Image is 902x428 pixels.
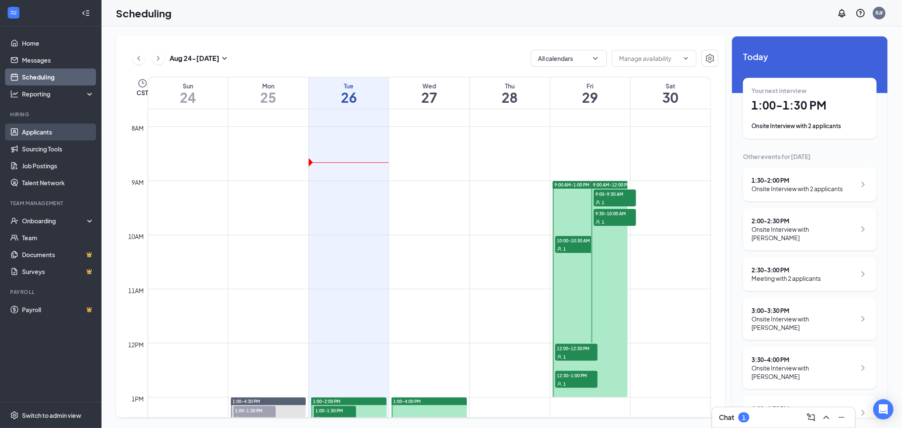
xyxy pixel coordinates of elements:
[602,219,604,225] span: 1
[550,77,630,109] a: August 29, 2025
[235,417,240,422] svg: User
[550,90,630,104] h1: 29
[309,77,389,109] a: August 26, 2025
[683,55,689,62] svg: ChevronDown
[557,381,562,387] svg: User
[22,217,87,225] div: Onboarding
[531,50,607,67] button: All calendarsChevronDown
[127,232,146,241] div: 10am
[152,52,164,65] button: ChevronRight
[9,8,18,17] svg: WorkstreamLogo
[170,54,219,63] h3: Aug 24 - [DATE]
[751,315,856,332] div: Onsite Interview with [PERSON_NAME]
[148,77,228,109] a: August 24, 2025
[751,306,856,315] div: 3:00 - 3:30 PM
[22,140,94,157] a: Sourcing Tools
[10,111,93,118] div: Hiring
[154,53,162,63] svg: ChevronRight
[314,406,356,414] span: 1:00-1:30 PM
[751,98,868,112] h1: 1:00 - 1:30 PM
[22,411,81,420] div: Switch to admin view
[22,246,94,263] a: DocumentsCrown
[554,182,589,188] span: 9:00 AM-1:00 PM
[751,217,856,225] div: 2:00 - 2:30 PM
[137,78,148,88] svg: Clock
[858,408,868,418] svg: ChevronRight
[806,412,816,423] svg: ComposeMessage
[873,399,894,420] div: Open Intercom Messenger
[10,411,19,420] svg: Settings
[751,86,868,95] div: Your next interview
[751,364,856,381] div: Onsite Interview with [PERSON_NAME]
[116,6,172,20] h1: Scheduling
[130,394,146,403] div: 1pm
[127,340,146,349] div: 12pm
[821,412,831,423] svg: ChevronUp
[137,88,148,97] span: CST
[563,381,566,387] span: 1
[309,90,389,104] h1: 26
[702,50,718,67] button: Settings
[313,398,340,404] span: 1:00-2:00 PM
[563,354,566,360] span: 1
[22,301,94,318] a: PayrollCrown
[393,398,421,404] span: 1:00-4:00 PM
[10,200,93,207] div: Team Management
[22,35,94,52] a: Home
[132,52,145,65] button: ChevronLeft
[219,53,230,63] svg: SmallChevronDown
[858,269,868,279] svg: ChevronRight
[22,157,94,174] a: Job Postings
[751,122,868,130] div: Onsite Interview with 2 applicants
[595,219,600,225] svg: User
[593,182,631,188] span: 9:00 AM-12:00 PM
[148,90,228,104] h1: 24
[389,82,469,90] div: Wed
[555,344,598,352] span: 12:00-12:30 PM
[631,82,710,90] div: Sat
[309,82,389,90] div: Tue
[751,184,843,193] div: Onsite Interview with 2 applicants
[555,371,598,379] span: 12:30-1:00 PM
[858,179,868,189] svg: ChevronRight
[134,53,143,63] svg: ChevronLeft
[835,411,848,424] button: Minimize
[241,416,244,422] span: 1
[389,90,469,104] h1: 27
[602,200,604,206] span: 1
[130,123,146,133] div: 8am
[22,69,94,85] a: Scheduling
[130,178,146,187] div: 9am
[470,77,550,109] a: August 28, 2025
[631,90,710,104] h1: 30
[751,355,856,364] div: 3:30 - 4:00 PM
[855,8,866,18] svg: QuestionInfo
[22,90,95,98] div: Reporting
[858,314,868,324] svg: ChevronRight
[82,9,90,17] svg: Collapse
[595,200,600,205] svg: User
[594,189,636,198] span: 9:00-9:30 AM
[631,77,710,109] a: August 30, 2025
[470,90,550,104] h1: 28
[127,286,146,295] div: 11am
[22,52,94,69] a: Messages
[470,82,550,90] div: Thu
[10,288,93,296] div: Payroll
[751,404,821,413] div: 4:00 - 4:30 PM
[228,77,308,109] a: August 25, 2025
[743,152,877,161] div: Other events for [DATE]
[875,9,883,16] div: R#
[837,8,847,18] svg: Notifications
[22,229,94,246] a: Team
[148,82,228,90] div: Sun
[22,174,94,191] a: Talent Network
[619,54,679,63] input: Manage availability
[719,413,734,422] h3: Chat
[751,274,821,283] div: Meeting with 2 applicants
[858,224,868,234] svg: ChevronRight
[233,406,276,414] span: 1:00-1:30 PM
[228,82,308,90] div: Mon
[563,246,566,252] span: 1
